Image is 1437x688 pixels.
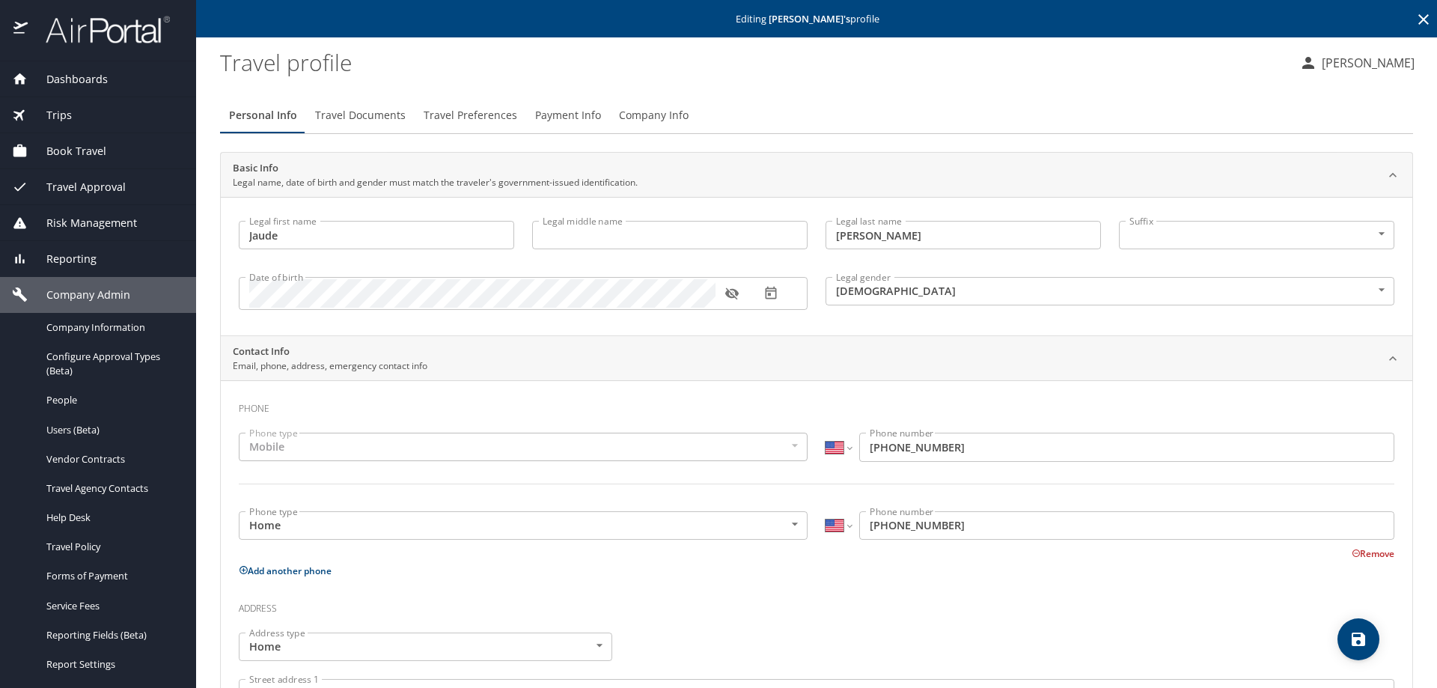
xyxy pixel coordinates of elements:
[1293,49,1421,76] button: [PERSON_NAME]
[535,106,601,125] span: Payment Info
[28,179,126,195] span: Travel Approval
[46,628,178,642] span: Reporting Fields (Beta)
[46,320,178,335] span: Company Information
[220,39,1287,85] h1: Travel profile
[619,106,689,125] span: Company Info
[29,15,170,44] img: airportal-logo.png
[315,106,406,125] span: Travel Documents
[233,344,427,359] h2: Contact Info
[46,540,178,554] span: Travel Policy
[239,633,612,661] div: Home
[229,106,297,125] span: Personal Info
[46,569,178,583] span: Forms of Payment
[46,657,178,672] span: Report Settings
[221,197,1412,335] div: Basic InfoLegal name, date of birth and gender must match the traveler's government-issued identi...
[1317,54,1415,72] p: [PERSON_NAME]
[28,107,72,124] span: Trips
[28,287,130,303] span: Company Admin
[239,564,332,577] button: Add another phone
[46,599,178,613] span: Service Fees
[28,143,106,159] span: Book Travel
[46,350,178,378] span: Configure Approval Types (Beta)
[1337,618,1379,660] button: save
[28,71,108,88] span: Dashboards
[239,592,1394,618] h3: Address
[769,12,850,25] strong: [PERSON_NAME] 's
[28,215,137,231] span: Risk Management
[46,423,178,437] span: Users (Beta)
[239,433,808,461] div: Mobile
[46,393,178,407] span: People
[13,15,29,44] img: icon-airportal.png
[221,336,1412,381] div: Contact InfoEmail, phone, address, emergency contact info
[201,14,1433,24] p: Editing profile
[46,481,178,496] span: Travel Agency Contacts
[28,251,97,267] span: Reporting
[826,277,1394,305] div: [DEMOGRAPHIC_DATA]
[233,161,638,176] h2: Basic Info
[239,511,808,540] div: Home
[1119,221,1394,249] div: ​
[233,359,427,373] p: Email, phone, address, emergency contact info
[239,392,1394,418] h3: Phone
[46,452,178,466] span: Vendor Contracts
[220,97,1413,133] div: Profile
[1352,547,1394,560] button: Remove
[424,106,517,125] span: Travel Preferences
[221,153,1412,198] div: Basic InfoLegal name, date of birth and gender must match the traveler's government-issued identi...
[233,176,638,189] p: Legal name, date of birth and gender must match the traveler's government-issued identification.
[46,511,178,525] span: Help Desk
